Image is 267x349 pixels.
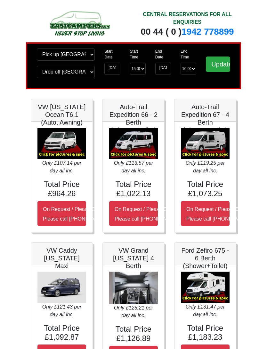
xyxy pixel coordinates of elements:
label: End Time [181,48,196,60]
h4: Total Price £1,183.23 [181,324,230,342]
i: Only £125.21 per day all inc. [114,305,153,318]
div: CENTRAL RESERVATIONS FOR ALL ENQUIRIES [138,11,236,26]
input: Start Date [104,63,120,75]
img: VW Grand California 4 Berth [109,272,158,304]
h4: Total Price £1,022.13 [109,180,158,198]
div: 00 44 ( 0 ) [138,26,236,38]
img: VW California Ocean T6.1 (Auto, Awning) [37,128,86,160]
button: On Request / Please Call UsPlease call [PHONE_NUMBER] [37,201,86,226]
i: Only £107.14 per day all inc. [42,160,82,173]
i: Only £131.47 per day all inc. [186,304,225,317]
img: Ford Zefiro 675 - 6 Berth (Shower+Toilet) [181,272,230,303]
input: Update [206,57,230,72]
button: On Request / Please Call UsPlease call [PHONE_NUMBER] [181,201,230,226]
label: End Date [155,48,171,60]
h4: Total Price £964.26 [37,180,86,198]
img: campers-checkout-logo.png [31,9,129,38]
h5: Ford Zefiro 675 - 6 Berth (Shower+Toilet) [181,247,230,270]
a: 1942 778899 [182,27,234,37]
i: Only £121.43 per day all inc. [42,304,82,317]
h4: Total Price £1,073.25 [181,180,230,198]
h5: VW Grand [US_STATE] 4 Berth [109,247,158,270]
i: Only £119.25 per day all inc. [186,160,225,173]
label: Start Time [130,48,146,60]
small: On Request / Please Call Us Please call [PHONE_NUMBER] [186,206,259,222]
h4: Total Price £1,126.89 [109,325,158,343]
img: Auto-Trail Expedition 66 - 2 Berth (Shower+Toilet) [109,128,158,160]
small: On Request / Please Call Us Please call [PHONE_NUMBER] [115,206,187,222]
h5: Auto-Trail Expedition 66 - 2 Berth (Shower+Toilet) [109,103,158,134]
h5: Auto-Trail Expedition 67 - 4 Berth (Shower+Toilet) [181,103,230,134]
button: On Request / Please Call UsPlease call [PHONE_NUMBER] [109,201,158,226]
i: Only £113.57 per day all inc. [114,160,153,173]
img: VW Caddy California Maxi [37,272,86,303]
h4: Total Price £1,092.87 [37,324,86,342]
input: Return Date [155,63,171,75]
label: Start Date [104,48,120,60]
small: On Request / Please Call Us Please call [PHONE_NUMBER] [43,206,115,222]
h5: VW Caddy [US_STATE] Maxi [37,247,86,270]
img: Auto-Trail Expedition 67 - 4 Berth (Shower+Toilet) [181,128,230,160]
h5: VW [US_STATE] Ocean T6.1 (Auto, Awning) [37,103,86,126]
